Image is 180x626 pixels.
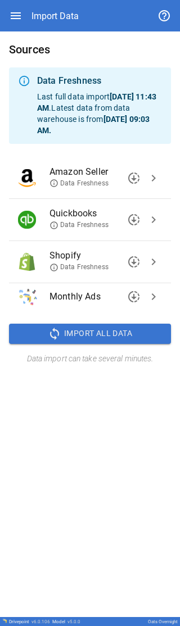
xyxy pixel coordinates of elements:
span: downloading [127,171,141,185]
div: Data Freshness [37,74,162,88]
div: Import Data [31,11,79,21]
span: chevron_right [147,171,160,185]
span: Quickbooks [49,207,144,220]
img: Monthly Ads [18,288,38,306]
h6: Data import can take several minutes. [9,353,171,365]
span: downloading [127,255,141,269]
p: Last full data import . Latest data from data warehouse is from [37,91,162,136]
span: chevron_right [147,213,160,226]
div: Drivepoint [9,619,50,624]
span: sync [48,327,61,341]
span: Monthly Ads [49,290,144,303]
span: Amazon Seller [49,165,144,179]
span: chevron_right [147,290,160,303]
button: Import All Data [9,324,171,344]
span: downloading [127,290,141,303]
span: Data Freshness [49,179,109,188]
img: Shopify [18,253,36,271]
span: Shopify [49,249,144,262]
span: Import All Data [64,326,132,341]
span: downloading [127,213,141,226]
img: Amazon Seller [18,169,36,187]
span: Data Freshness [49,220,109,230]
b: [DATE] 09:03 AM . [37,115,150,135]
div: Oats Overnight [148,619,178,624]
span: v 5.0.0 [67,619,80,624]
span: Data Freshness [49,262,109,272]
div: Model [52,619,80,624]
span: chevron_right [147,255,160,269]
h6: Sources [9,40,171,58]
span: v 6.0.106 [31,619,50,624]
b: [DATE] 11:43 AM [37,92,156,112]
img: Quickbooks [18,211,36,229]
img: Drivepoint [2,619,7,623]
